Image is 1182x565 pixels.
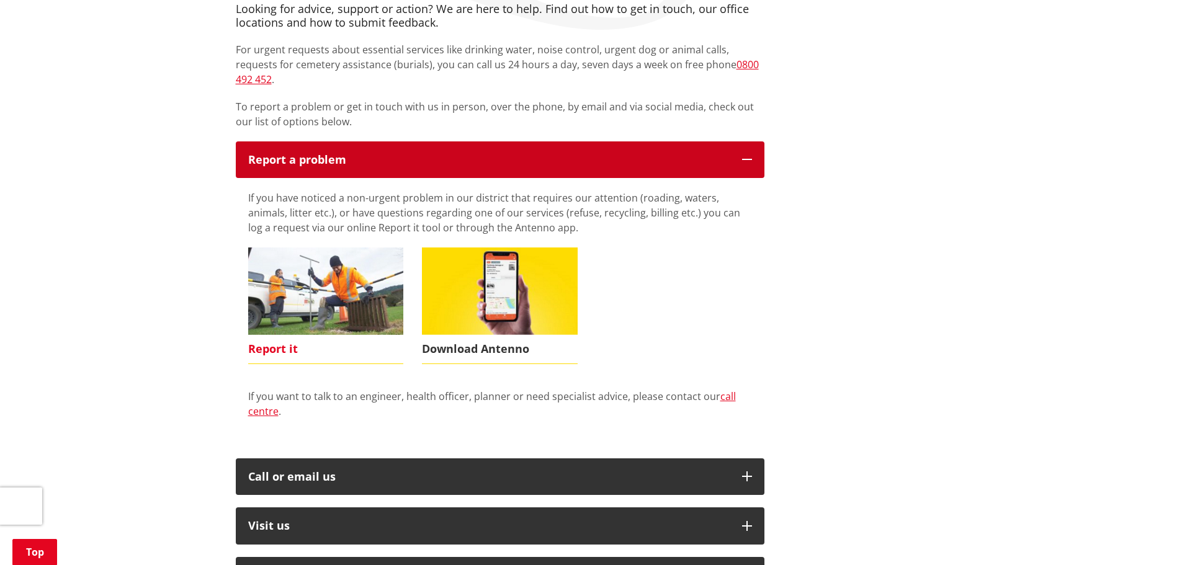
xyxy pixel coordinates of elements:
[248,389,736,418] a: call centre
[248,247,404,363] a: Report it
[422,335,578,363] span: Download Antenno
[248,247,404,335] img: Report it
[1125,513,1170,558] iframe: Messenger Launcher
[236,141,764,179] button: Report a problem
[12,539,57,565] a: Top
[248,191,740,234] span: If you have noticed a non-urgent problem in our district that requires our attention (roading, wa...
[422,247,578,335] img: Antenno
[248,471,730,483] div: Call or email us
[422,247,578,363] a: Download Antenno
[236,42,764,87] p: For urgent requests about essential services like drinking water, noise control, urgent dog or an...
[248,154,730,166] p: Report a problem
[236,2,764,29] h4: Looking for advice, support or action? We are here to help. Find out how to get in touch, our off...
[248,389,752,434] div: If you want to talk to an engineer, health officer, planner or need specialist advice, please con...
[236,58,759,86] a: 0800 492 452
[236,99,764,129] p: To report a problem or get in touch with us in person, over the phone, by email and via social me...
[236,458,764,496] button: Call or email us
[236,507,764,545] button: Visit us
[248,335,404,363] span: Report it
[248,520,730,532] p: Visit us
